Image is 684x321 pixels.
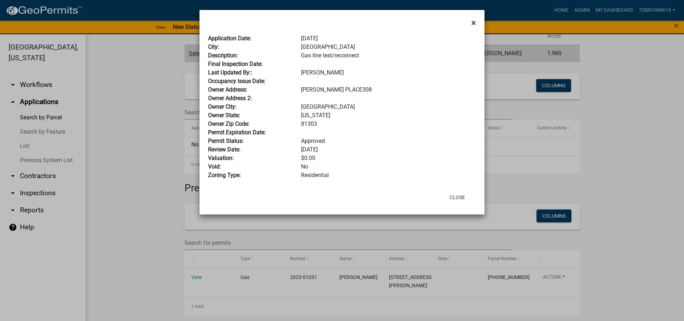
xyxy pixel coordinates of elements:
b: Owner State: [208,112,240,119]
div: [PERSON_NAME] PLACE308 [296,86,481,94]
b: Occupancy Issue Date: [208,78,265,84]
b: Owner City: [208,103,237,110]
b: Review Date: [208,146,240,153]
div: [PERSON_NAME] [296,68,481,77]
b: Owner Zip Code: [208,120,249,127]
b: Void: [208,163,221,170]
button: Close [444,191,471,204]
b: City: [208,43,219,50]
div: [US_STATE] [296,111,481,120]
div: 81303 [296,120,481,128]
b: Final Inspection Date: [208,61,263,67]
b: Application Date: [208,35,251,42]
div: Residential [296,171,481,180]
b: Permit Expiration Date: [208,129,266,136]
div: Approved [296,137,481,145]
div: [DATE] [296,34,481,43]
div: [GEOGRAPHIC_DATA] [296,103,481,111]
button: Close [466,13,482,33]
b: Owner Address: [208,86,247,93]
div: [DATE] [296,145,481,154]
div: [GEOGRAPHIC_DATA] [296,43,481,51]
div: $0.00 [296,154,481,162]
div: No [296,162,481,171]
span: × [471,18,476,28]
b: Owner Address 2: [208,95,252,102]
b: Zoning Type: [208,172,241,178]
b: Permit Status: [208,138,244,144]
div: Gas line test/reconnect [296,51,481,60]
b: Last Updated By:: [208,69,252,76]
b: Description: [208,52,238,59]
b: Valuation: [208,155,234,161]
